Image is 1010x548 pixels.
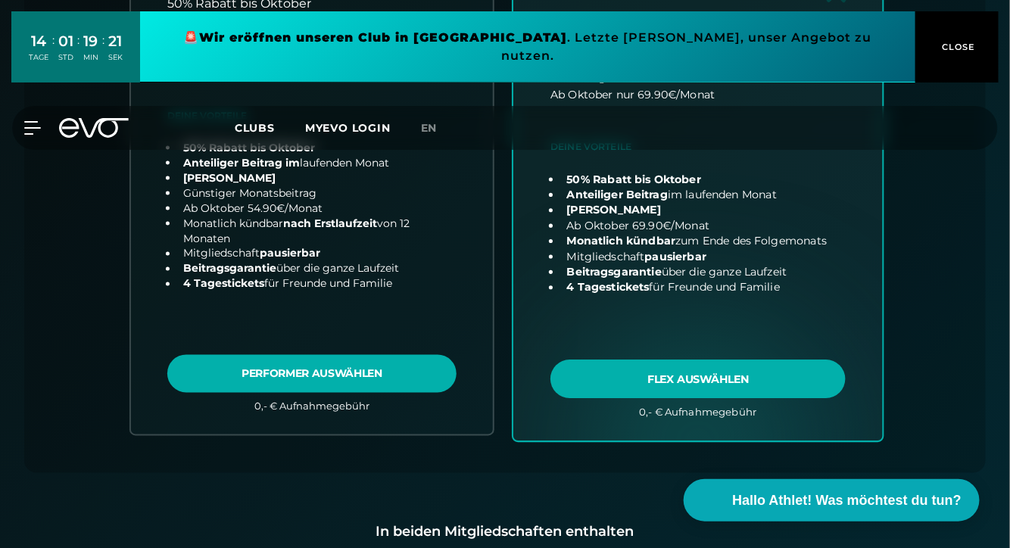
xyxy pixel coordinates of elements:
span: en [421,121,438,135]
div: : [77,32,79,72]
div: 01 [58,30,73,52]
div: SEK [108,52,123,63]
div: MIN [83,52,98,63]
span: Hallo Athlet! Was möchtest du tun? [732,490,962,511]
div: TAGE [29,52,48,63]
div: : [102,32,104,72]
span: CLOSE [939,40,976,54]
button: Hallo Athlet! Was möchtest du tun? [684,479,980,522]
a: Clubs [235,120,305,135]
div: In beiden Mitgliedschaften enthalten [48,522,962,543]
div: : [52,32,55,72]
a: en [421,120,456,137]
div: STD [58,52,73,63]
div: 14 [29,30,48,52]
div: 19 [83,30,98,52]
div: 21 [108,30,123,52]
a: MYEVO LOGIN [305,121,391,135]
button: CLOSE [915,11,999,83]
span: Clubs [235,121,275,135]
